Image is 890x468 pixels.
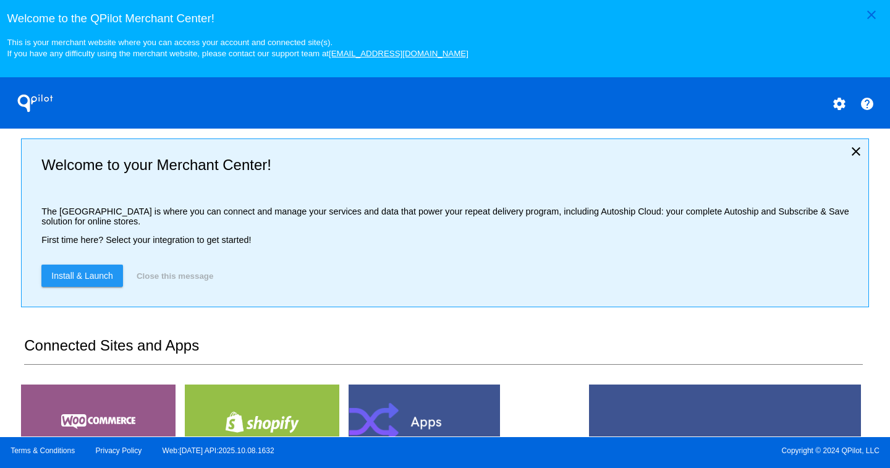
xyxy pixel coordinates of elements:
a: Terms & Conditions [11,446,75,455]
h2: Welcome to your Merchant Center! [41,156,858,174]
span: Install & Launch [51,271,113,281]
a: Install & Launch [41,265,123,287]
a: [EMAIL_ADDRESS][DOMAIN_NAME] [329,49,468,58]
a: Privacy Policy [96,446,142,455]
h1: QPilot [11,91,60,116]
p: First time here? Select your integration to get started! [41,235,858,245]
h3: Welcome to the QPilot Merchant Center! [7,12,883,25]
mat-icon: close [849,144,863,159]
h2: Connected Sites and Apps [24,337,862,365]
mat-icon: settings [832,96,847,111]
mat-icon: close [864,7,879,22]
a: Web:[DATE] API:2025.10.08.1632 [163,446,274,455]
small: This is your merchant website where you can access your account and connected site(s). If you hav... [7,38,468,58]
span: Copyright © 2024 QPilot, LLC [456,446,879,455]
mat-icon: help [860,96,875,111]
button: Close this message [133,265,217,287]
p: The [GEOGRAPHIC_DATA] is where you can connect and manage your services and data that power your ... [41,206,858,226]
